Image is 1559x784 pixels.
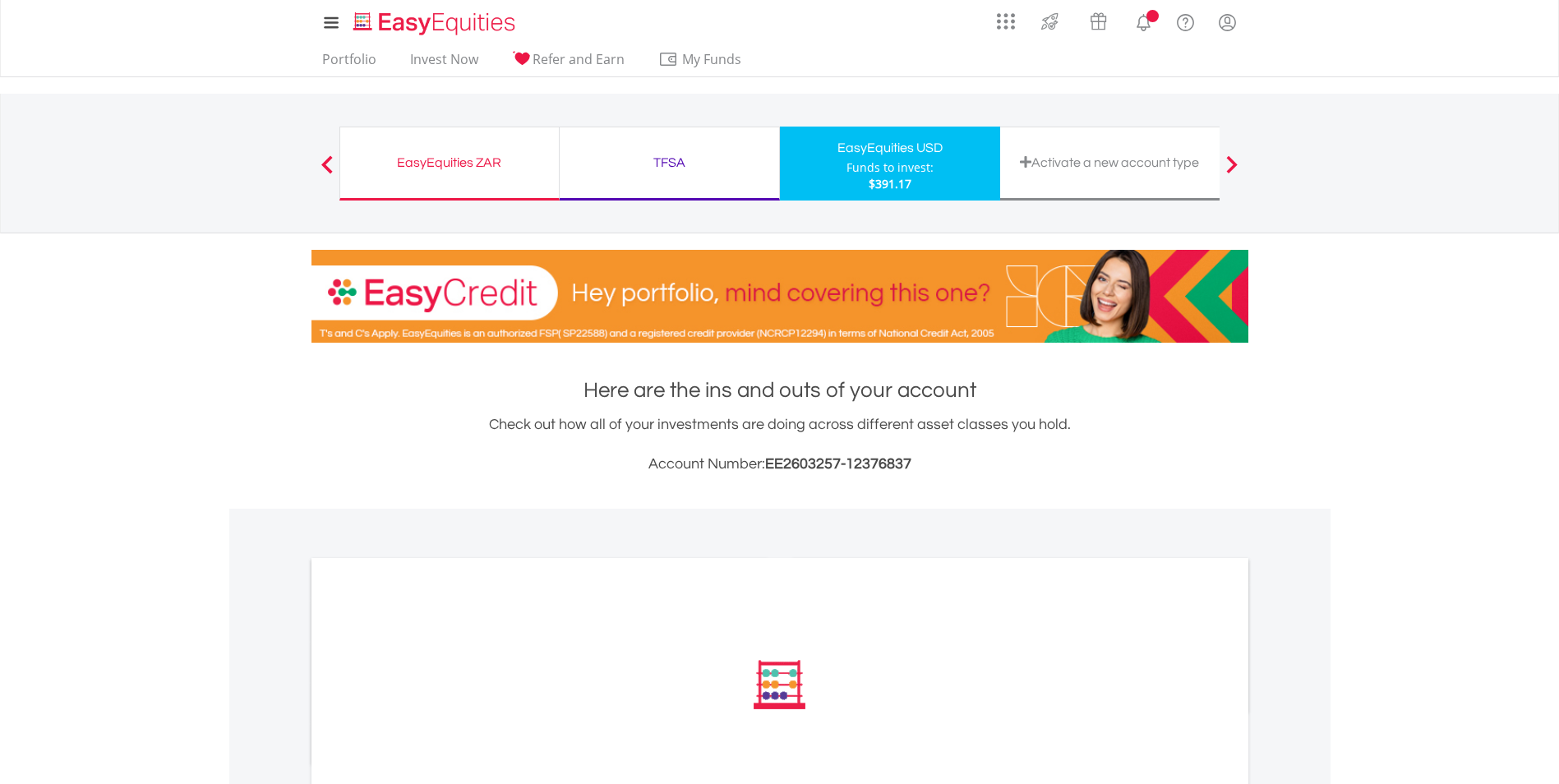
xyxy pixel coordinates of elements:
[350,10,522,37] img: EasyEquities_Logo.png
[1036,8,1063,35] img: thrive-v2.svg
[316,51,383,76] a: Portfolio
[658,48,766,70] span: My Funds
[846,159,934,176] div: Funds to invest:
[790,136,990,159] div: EasyEquities USD
[986,4,1026,30] a: AppsGrid
[404,51,485,76] a: Invest Now
[997,12,1015,30] img: grid-menu-icon.svg
[311,413,1248,476] div: Check out how all of your investments are doing across different asset classes you hold.
[347,4,522,37] a: Home page
[311,453,1248,476] h3: Account Number:
[505,51,631,76] a: Refer and Earn
[533,50,625,68] span: Refer and Earn
[350,151,549,174] div: EasyEquities ZAR
[1123,4,1165,37] a: Notifications
[570,151,769,174] div: TFSA
[765,456,911,472] span: EE2603257-12376837
[1085,8,1112,35] img: vouchers-v2.svg
[311,250,1248,343] img: EasyCredit Promotion Banner
[869,176,911,191] span: $391.17
[1165,4,1206,37] a: FAQ's and Support
[1010,151,1210,174] div: Activate a new account type
[1074,4,1123,35] a: Vouchers
[1206,4,1248,40] a: My Profile
[311,376,1248,405] h1: Here are the ins and outs of your account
